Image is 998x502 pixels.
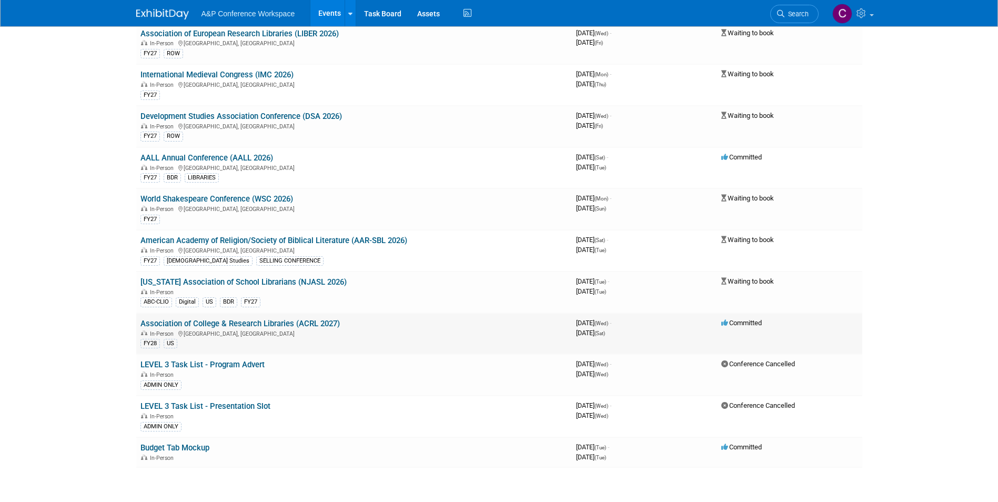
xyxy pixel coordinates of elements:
[576,153,608,161] span: [DATE]
[594,165,606,170] span: (Tue)
[594,155,605,160] span: (Sat)
[576,360,611,368] span: [DATE]
[610,401,611,409] span: -
[576,70,611,78] span: [DATE]
[150,82,177,88] span: In-Person
[594,455,606,460] span: (Tue)
[141,206,147,211] img: In-Person Event
[576,122,603,129] span: [DATE]
[594,82,606,87] span: (Thu)
[141,413,147,418] img: In-Person Event
[721,194,774,202] span: Waiting to book
[576,163,606,171] span: [DATE]
[594,123,603,129] span: (Fri)
[576,236,608,244] span: [DATE]
[150,247,177,254] span: In-Person
[185,173,219,183] div: LIBRARIES
[721,443,762,451] span: Committed
[140,173,160,183] div: FY27
[607,236,608,244] span: -
[576,401,611,409] span: [DATE]
[610,70,611,78] span: -
[610,194,611,202] span: -
[140,360,265,369] a: LEVEL 3 Task List - Program Advert
[594,279,606,285] span: (Tue)
[576,38,603,46] span: [DATE]
[164,339,177,348] div: US
[721,70,774,78] span: Waiting to book
[140,236,407,245] a: American Academy of Religion/Society of Biblical Literature (AAR-SBL 2026)
[140,297,172,307] div: ABC-CLIO
[594,206,606,212] span: (Sun)
[164,256,253,266] div: [DEMOGRAPHIC_DATA] Studies
[594,113,608,119] span: (Wed)
[610,319,611,327] span: -
[721,319,762,327] span: Committed
[576,319,611,327] span: [DATE]
[140,246,568,254] div: [GEOGRAPHIC_DATA], [GEOGRAPHIC_DATA]
[140,380,182,390] div: ADMIN ONLY
[721,236,774,244] span: Waiting to book
[164,132,183,141] div: ROW
[610,112,611,119] span: -
[576,80,606,88] span: [DATE]
[203,297,216,307] div: US
[164,173,181,183] div: BDR
[576,287,606,295] span: [DATE]
[576,277,609,285] span: [DATE]
[150,289,177,296] span: In-Person
[140,153,273,163] a: AALL Annual Conference (AALL 2026)
[610,29,611,37] span: -
[140,329,568,337] div: [GEOGRAPHIC_DATA], [GEOGRAPHIC_DATA]
[141,40,147,45] img: In-Person Event
[594,247,606,253] span: (Tue)
[241,297,260,307] div: FY27
[141,455,147,460] img: In-Person Event
[721,401,795,409] span: Conference Cancelled
[576,204,606,212] span: [DATE]
[140,277,347,287] a: [US_STATE] Association of School Librarians (NJASL 2026)
[770,5,819,23] a: Search
[594,445,606,450] span: (Tue)
[594,289,606,295] span: (Tue)
[140,29,339,38] a: Association of European Research Libraries (LIBER 2026)
[721,153,762,161] span: Committed
[141,165,147,170] img: In-Person Event
[140,204,568,213] div: [GEOGRAPHIC_DATA], [GEOGRAPHIC_DATA]
[594,413,608,419] span: (Wed)
[140,339,160,348] div: FY28
[576,453,606,461] span: [DATE]
[140,122,568,130] div: [GEOGRAPHIC_DATA], [GEOGRAPHIC_DATA]
[141,82,147,87] img: In-Person Event
[141,123,147,128] img: In-Person Event
[176,297,199,307] div: Digital
[140,112,342,121] a: Development Studies Association Conference (DSA 2026)
[594,237,605,243] span: (Sat)
[576,112,611,119] span: [DATE]
[140,80,568,88] div: [GEOGRAPHIC_DATA], [GEOGRAPHIC_DATA]
[140,256,160,266] div: FY27
[784,10,809,18] span: Search
[140,194,293,204] a: World Shakespeare Conference (WSC 2026)
[140,38,568,47] div: [GEOGRAPHIC_DATA], [GEOGRAPHIC_DATA]
[594,72,608,77] span: (Mon)
[140,319,340,328] a: Association of College & Research Libraries (ACRL 2027)
[721,29,774,37] span: Waiting to book
[136,9,189,19] img: ExhibitDay
[140,49,160,58] div: FY27
[594,196,608,202] span: (Mon)
[594,31,608,36] span: (Wed)
[150,413,177,420] span: In-Person
[140,70,294,79] a: International Medieval Congress (IMC 2026)
[576,194,611,202] span: [DATE]
[150,40,177,47] span: In-Person
[164,49,183,58] div: ROW
[150,372,177,378] span: In-Person
[610,360,611,368] span: -
[140,91,160,100] div: FY27
[150,123,177,130] span: In-Person
[150,165,177,172] span: In-Person
[141,372,147,377] img: In-Person Event
[140,443,209,453] a: Budget Tab Mockup
[140,422,182,431] div: ADMIN ONLY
